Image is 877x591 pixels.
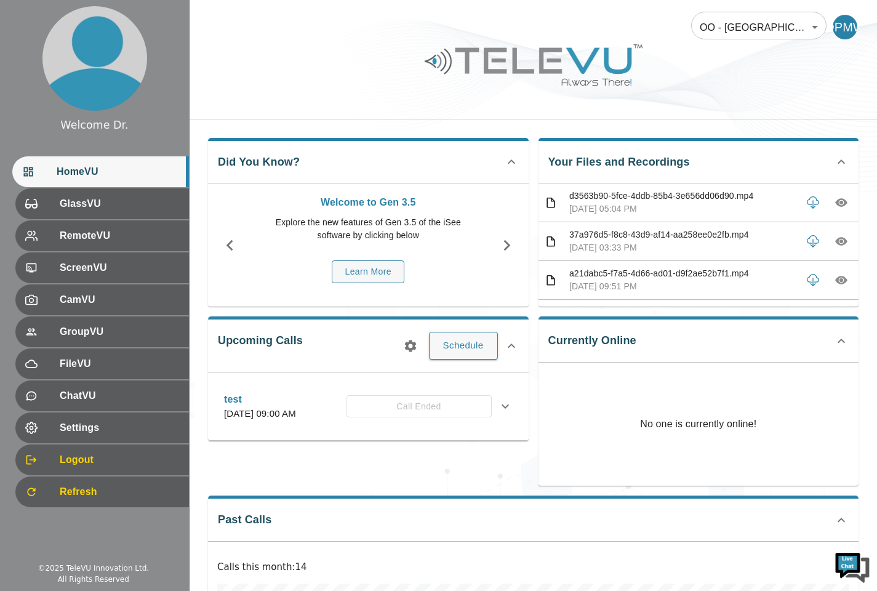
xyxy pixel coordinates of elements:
div: FileVU [15,348,189,379]
span: ChatVU [60,388,179,403]
img: Logo [423,39,644,90]
span: HomeVU [57,164,179,179]
span: GroupVU [60,324,179,339]
div: Logout [15,444,189,475]
div: © 2025 TeleVU Innovation Ltd. [38,563,149,574]
p: [DATE] 05:04 PM [569,203,796,215]
span: FileVU [60,356,179,371]
div: HomeVU [12,156,189,187]
p: 37a976d5-f8c8-43d9-af14-aa258ee0e2fb.mp4 [569,228,796,241]
div: CamVU [15,284,189,315]
span: CamVU [60,292,179,307]
p: [DATE] 03:33 PM [569,241,796,254]
button: Schedule [429,332,498,359]
div: OO - [GEOGRAPHIC_DATA] - [PERSON_NAME] [MTRP] [691,10,827,44]
span: RemoteVU [60,228,179,243]
div: ChatVU [15,380,189,411]
div: ScreenVU [15,252,189,283]
div: RemoteVU [15,220,189,251]
p: No one is currently online! [640,363,756,486]
p: [DATE] 09:51 PM [569,280,796,293]
span: GlassVU [60,196,179,211]
div: GlassVU [15,188,189,219]
div: GroupVU [15,316,189,347]
span: Settings [60,420,179,435]
p: 0809570e-67a7-44c3-b321-ae836481b206.mp4 [569,306,796,319]
p: a21dabc5-f7a5-4d66-ad01-d9f2ae52b7f1.mp4 [569,267,796,280]
p: [DATE] 09:00 AM [224,407,296,421]
span: Refresh [60,484,179,499]
img: profile.png [42,6,147,111]
p: Calls this month : 14 [217,560,849,574]
span: ScreenVU [60,260,179,275]
div: test[DATE] 09:00 AMCall Ended [214,385,523,428]
p: test [224,392,296,407]
div: Refresh [15,476,189,507]
div: Welcome Dr. [60,117,128,133]
div: All Rights Reserved [58,574,129,585]
span: Logout [60,452,179,467]
p: Explore the new features of Gen 3.5 of the iSee software by clicking below [258,216,479,242]
p: d3563b90-5fce-4ddb-85b4-3e656dd06d90.mp4 [569,190,796,203]
p: Welcome to Gen 3.5 [258,195,479,210]
button: Learn More [332,260,404,283]
div: Settings [15,412,189,443]
div: DPMW [833,15,857,39]
img: Chat Widget [834,548,871,585]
